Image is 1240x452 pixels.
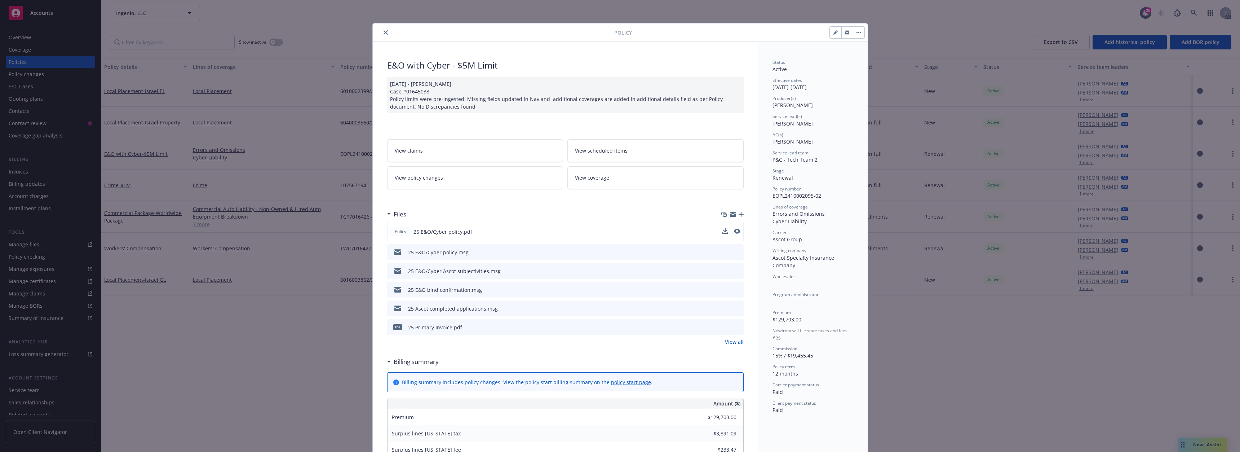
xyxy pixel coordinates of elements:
[772,95,796,101] span: Producer(s)
[614,29,632,36] span: Policy
[413,228,472,236] span: 25 E&O/Cyber policy.pdf
[387,210,406,219] div: Files
[772,156,818,163] span: P&C - Tech Team 2
[772,113,802,119] span: Service lead(s)
[393,228,408,235] span: Policy
[734,228,740,236] button: preview file
[734,324,741,331] button: preview file
[725,338,744,346] a: View all
[772,310,791,316] span: Premium
[393,324,402,330] span: pdf
[772,192,821,199] span: EOPL2410002095-02
[772,298,774,305] span: -
[772,59,785,65] span: Status
[772,382,819,388] span: Carrier payment status
[723,324,728,331] button: download file
[723,267,728,275] button: download file
[395,147,423,154] span: View claims
[694,412,741,423] input: 0.00
[772,218,853,225] div: Cyber Liability
[408,267,501,275] div: 25 E&O/Cyber Ascot subjectivities.msg
[392,430,461,437] span: Surplus lines [US_STATE] tax
[772,102,813,109] span: [PERSON_NAME]
[387,166,563,189] a: View policy changes
[394,357,439,367] h3: Billing summary
[772,400,816,406] span: Client payment status
[772,210,853,218] div: Errors and Omissions
[408,286,482,294] div: 25 E&O bind confirmation.msg
[392,414,414,421] span: Premium
[772,138,813,145] span: [PERSON_NAME]
[395,174,443,181] span: View policy changes
[772,291,819,298] span: Program administrator
[722,228,728,236] button: download file
[723,305,728,312] button: download file
[772,346,797,352] span: Commission
[772,316,801,323] span: $129,703.00
[387,357,439,367] div: Billing summary
[772,254,836,269] span: Ascot Specialty Insurance Company
[723,286,728,294] button: download file
[772,236,802,243] span: Ascot Group
[408,324,462,331] div: 25 Primary Invoice.pdf
[772,77,853,91] div: [DATE] - [DATE]
[567,166,744,189] a: View coverage
[734,286,741,294] button: preview file
[734,229,740,234] button: preview file
[772,132,783,138] span: AC(s)
[772,77,802,83] span: Effective dates
[772,174,793,181] span: Renewal
[772,247,806,254] span: Writing company
[694,428,741,439] input: 0.00
[772,389,783,395] span: Paid
[772,120,813,127] span: [PERSON_NAME]
[575,174,609,181] span: View coverage
[408,249,469,256] div: 25 E&O/Cyber policy.msg
[772,370,798,377] span: 12 months
[723,249,728,256] button: download file
[734,267,741,275] button: preview file
[772,168,784,174] span: Stage
[567,139,744,162] a: View scheduled items
[402,378,652,386] div: Billing summary includes policy changes. View the policy start billing summary on the .
[575,147,628,154] span: View scheduled items
[734,249,741,256] button: preview file
[387,139,563,162] a: View claims
[381,28,390,37] button: close
[772,407,783,413] span: Paid
[408,305,498,312] div: 25 Ascot completed applications.msg
[772,334,781,341] span: Yes
[772,273,795,280] span: Wholesaler
[394,210,406,219] h3: Files
[611,379,651,386] a: policy start page
[772,229,787,236] span: Carrier
[772,66,787,73] span: Active
[772,150,809,156] span: Service lead team
[734,305,741,312] button: preview file
[713,400,740,407] span: Amount ($)
[772,280,774,287] span: -
[772,186,801,192] span: Policy number
[772,364,795,370] span: Policy term
[772,204,808,210] span: Lines of coverage
[772,328,847,334] span: Newfront will file state taxes and fees
[387,77,744,113] div: [DATE] - [PERSON_NAME]: Case #01645038 Policy limits were pre-ingested. Missing fields updated in...
[387,59,744,71] div: E&O with Cyber - $5M Limit
[772,352,813,359] span: 15% / $19,455.45
[722,228,728,234] button: download file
